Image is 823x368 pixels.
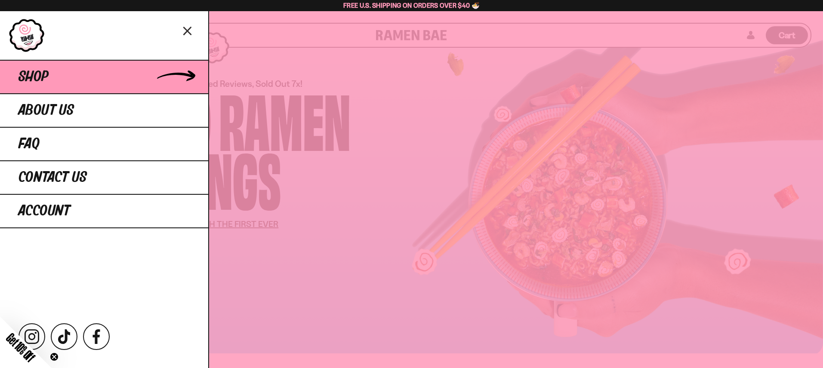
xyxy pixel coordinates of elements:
[18,203,70,219] span: Account
[18,136,40,152] span: FAQ
[180,23,195,38] button: Close menu
[18,170,87,185] span: Contact Us
[50,353,59,361] button: Close teaser
[343,1,480,9] span: Free U.S. Shipping on Orders over $40 🍜
[18,103,74,118] span: About Us
[18,69,49,85] span: Shop
[4,331,37,364] span: Get 10% Off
